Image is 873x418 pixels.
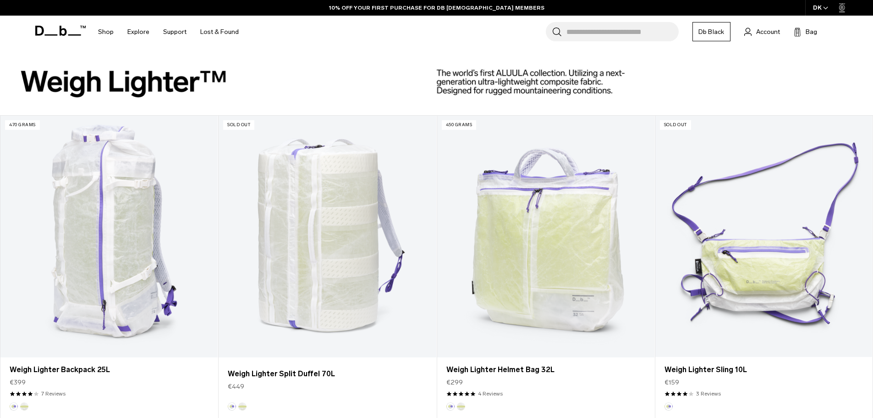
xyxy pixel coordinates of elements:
[5,120,40,130] p: 470 grams
[446,364,645,375] a: Weigh Lighter Helmet Bag 32L
[664,402,673,411] button: Aurora
[228,402,236,411] button: Aurora
[664,378,679,387] span: €159
[442,120,477,130] p: 450 grams
[664,364,863,375] a: Weigh Lighter Sling 10L
[223,120,254,130] p: Sold Out
[446,402,455,411] button: Aurora
[794,26,817,37] button: Bag
[437,116,654,357] a: Weigh Lighter Helmet Bag 32L
[660,120,691,130] p: Sold Out
[127,16,149,48] a: Explore
[0,116,218,357] a: Weigh Lighter Backpack 25L
[696,390,721,398] a: 3 reviews
[200,16,239,48] a: Lost & Found
[478,390,503,398] a: 4 reviews
[10,402,18,411] button: Aurora
[238,402,247,411] button: Diffusion
[756,27,780,37] span: Account
[457,402,465,411] button: Diffusion
[219,116,436,357] a: Weigh Lighter Split Duffel 70L
[91,16,246,48] nav: Main Navigation
[329,4,544,12] a: 10% OFF YOUR FIRST PURCHASE FOR DB [DEMOGRAPHIC_DATA] MEMBERS
[98,16,114,48] a: Shop
[744,26,780,37] a: Account
[446,378,463,387] span: €299
[41,390,66,398] a: 7 reviews
[163,16,187,48] a: Support
[10,378,26,387] span: €399
[228,368,427,379] a: Weigh Lighter Split Duffel 70L
[228,382,244,391] span: €449
[655,116,872,357] a: Weigh Lighter Sling 10L
[692,22,730,41] a: Db Black
[20,402,28,411] button: Diffusion
[10,364,209,375] a: Weigh Lighter Backpack 25L
[806,27,817,37] span: Bag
